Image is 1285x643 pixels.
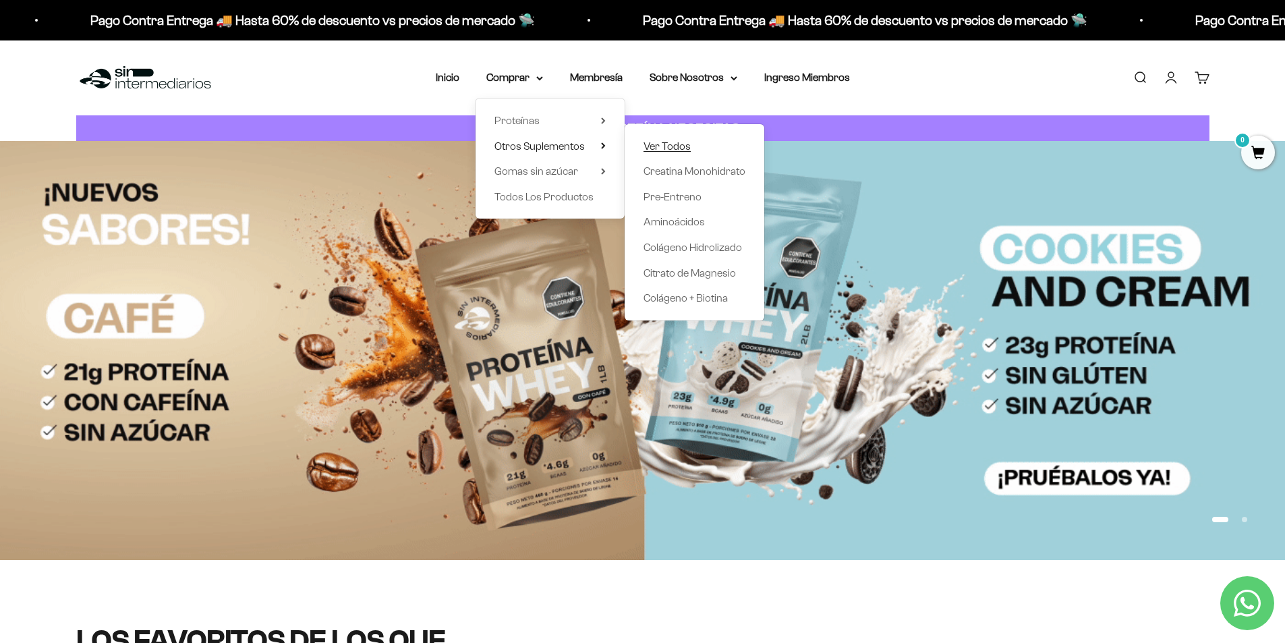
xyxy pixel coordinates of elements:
span: Todos Los Productos [494,191,594,202]
summary: Comprar [486,69,543,86]
span: Citrato de Magnesio [644,267,736,279]
a: Ingreso Miembros [764,72,850,83]
span: Colágeno + Biotina [644,292,728,304]
span: Pre-Entreno [644,191,702,202]
a: CUANTA PROTEÍNA NECESITAS [76,115,1209,142]
mark: 0 [1234,132,1251,148]
summary: Sobre Nosotros [650,69,737,86]
a: 0 [1241,146,1275,161]
span: Ver Todos [644,140,691,152]
p: Pago Contra Entrega 🚚 Hasta 60% de descuento vs precios de mercado 🛸 [90,9,535,31]
a: Pre-Entreno [644,188,745,206]
span: Creatina Monohidrato [644,165,745,177]
summary: Otros Suplementos [494,138,606,155]
a: Todos Los Productos [494,188,606,206]
a: Aminoácidos [644,213,745,231]
p: Pago Contra Entrega 🚚 Hasta 60% de descuento vs precios de mercado 🛸 [643,9,1087,31]
summary: Proteínas [494,112,606,130]
a: Creatina Monohidrato [644,163,745,180]
a: Colágeno + Biotina [644,289,745,307]
a: Membresía [570,72,623,83]
span: Gomas sin azúcar [494,165,578,177]
a: Colágeno Hidrolizado [644,239,745,256]
a: Ver Todos [644,138,745,155]
a: Inicio [436,72,459,83]
summary: Gomas sin azúcar [494,163,606,180]
span: Proteínas [494,115,540,126]
a: Citrato de Magnesio [644,264,745,282]
span: Colágeno Hidrolizado [644,242,742,253]
span: Otros Suplementos [494,140,585,152]
span: Aminoácidos [644,216,705,227]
